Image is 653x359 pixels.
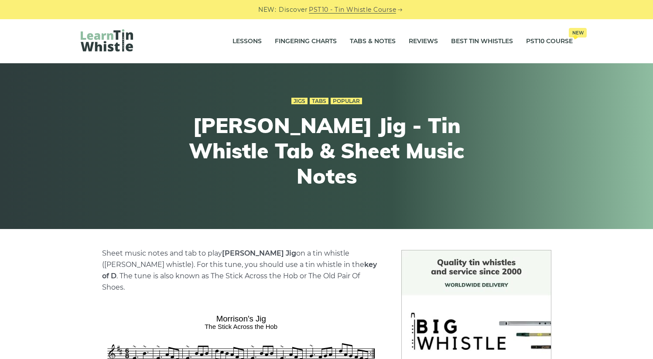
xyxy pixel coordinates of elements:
strong: [PERSON_NAME] Jig [222,249,296,257]
strong: key of D [102,260,377,280]
img: LearnTinWhistle.com [81,29,133,51]
a: Popular [331,98,362,105]
h1: [PERSON_NAME] Jig - Tin Whistle Tab & Sheet Music Notes [166,113,487,188]
a: Tabs & Notes [350,31,396,52]
a: Jigs [291,98,308,105]
span: New [569,28,587,38]
a: Reviews [409,31,438,52]
a: PST10 CourseNew [526,31,573,52]
p: Sheet music notes and tab to play on a tin whistle ([PERSON_NAME] whistle). For this tune, you sh... [102,248,380,293]
a: Tabs [310,98,328,105]
a: Lessons [232,31,262,52]
a: Best Tin Whistles [451,31,513,52]
a: Fingering Charts [275,31,337,52]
